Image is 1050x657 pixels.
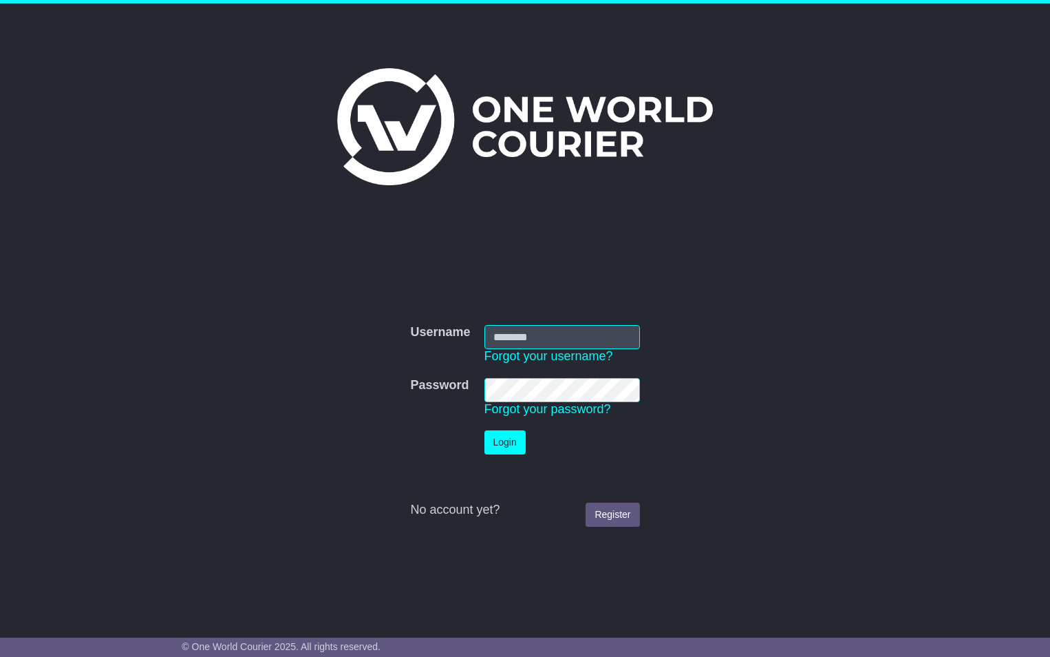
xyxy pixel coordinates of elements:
[484,402,611,416] a: Forgot your password?
[410,325,470,340] label: Username
[484,349,613,363] a: Forgot your username?
[484,430,526,455] button: Login
[182,641,381,652] span: © One World Courier 2025. All rights reserved.
[410,503,639,518] div: No account yet?
[337,68,713,185] img: One World
[586,503,639,527] a: Register
[410,378,469,393] label: Password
